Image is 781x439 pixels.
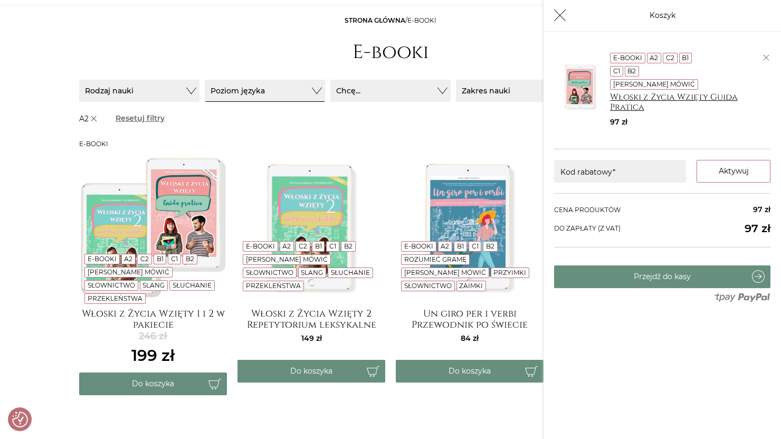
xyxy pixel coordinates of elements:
a: Przekleństwa [88,294,142,302]
a: A2 [650,54,658,62]
a: B2 [627,67,636,75]
a: Włoski z Życia Wzięty 1 i 2 w pakiecie [79,308,227,329]
a: B1 [457,242,464,250]
span: 97 zł [753,204,770,215]
a: E-booki [404,242,433,250]
button: Poziom języka [205,80,325,102]
a: B2 [486,242,494,250]
span: 97 zł [745,220,770,237]
span: 84 [461,333,479,343]
img: Revisit consent button [12,412,28,427]
input: Kod rabatowy* [554,160,686,183]
a: B2 [344,242,353,250]
h3: E-booki [79,140,702,148]
a: [PERSON_NAME] mówić [404,269,486,276]
a: [PERSON_NAME] mówić [88,268,169,276]
a: Przejdź do kasy [554,265,770,288]
a: B1 [157,255,164,263]
p: Koszyk [650,10,675,21]
a: A2 [124,255,132,263]
a: A2 [441,242,449,250]
a: C1 [472,242,479,250]
a: Rozumieć gramę [404,255,466,263]
button: Chcę... [330,80,451,102]
a: Resetuj filtry [115,112,165,125]
button: Do koszyka [396,360,544,383]
a: Włoski z Życia Wzięty 2 Repetytorium leksykalne [237,308,385,329]
button: Aktywuj [697,160,770,183]
button: Zakres nauki [456,80,576,102]
a: Un giro per i verbi Przewodnik po świecie włoskich czasowników [396,308,544,329]
a: Slang [301,269,323,276]
a: Przekleństwa [246,282,301,290]
button: Koszyk [549,4,572,27]
a: Zaimki [459,282,483,290]
a: C1 [329,242,336,250]
a: B2 [186,255,194,263]
button: Do koszyka [237,360,385,383]
a: Przyimki [493,269,526,276]
a: C1 [171,255,178,263]
a: C1 [613,67,620,75]
a: Słownictwo [246,269,293,276]
ins: 199 [131,343,175,367]
a: Włoski z Życia Wzięty Guida Pratica [610,92,763,112]
del: 246 [131,329,175,343]
a: C2 [299,242,307,250]
a: E-booki [88,255,117,263]
p: Cena produktów [554,204,770,215]
a: [PERSON_NAME] mówić [246,255,328,263]
button: Rodzaj nauki [79,80,199,102]
a: C2 [140,255,149,263]
a: B1 [682,54,689,62]
div: 97 zł [610,117,763,128]
a: Strona główna [345,16,405,24]
a: [PERSON_NAME] mówić [613,80,695,88]
a: E-booki [246,242,275,250]
a: Slang [142,281,165,289]
span: A2 [79,113,99,125]
a: B1 [315,242,322,250]
a: E-booki [613,54,642,62]
button: Preferencje co do zgód [12,412,28,427]
h1: E-booki [353,41,429,64]
button: Do koszyka [79,373,227,395]
span: / [345,16,436,24]
a: C2 [666,54,674,62]
a: Słuchanie [173,281,212,289]
a: Słownictwo [88,281,135,289]
span: 149 [301,333,322,343]
a: Słuchanie [331,269,370,276]
a: A2 [282,242,291,250]
a: Słownictwo [404,282,452,290]
span: E-booki [407,16,436,24]
p: Do zapłaty (z vat) [554,220,770,237]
